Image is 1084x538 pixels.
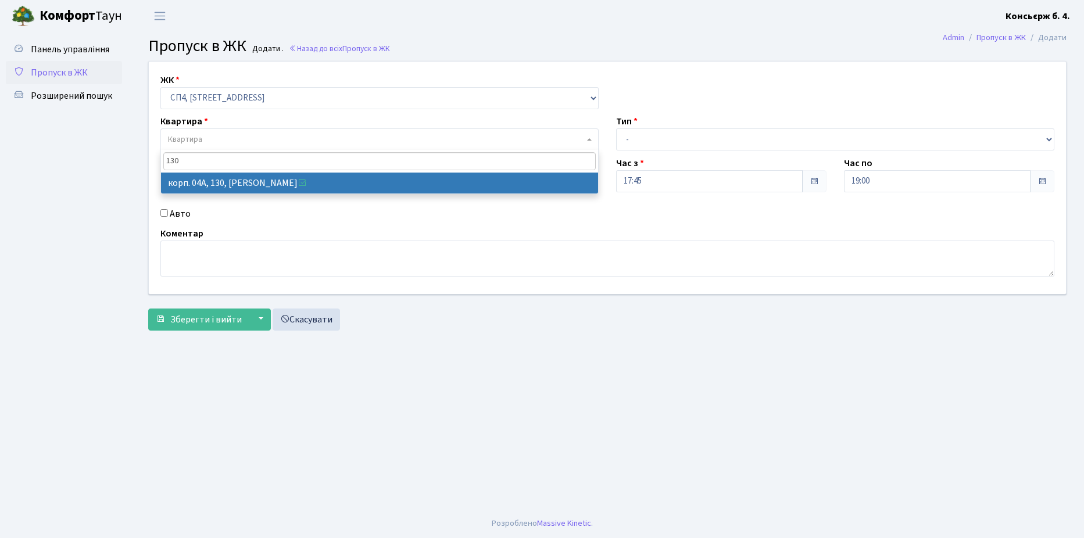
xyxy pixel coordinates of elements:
[289,43,390,54] a: Назад до всіхПропуск в ЖК
[6,84,122,107] a: Розширений пошук
[537,517,591,529] a: Massive Kinetic
[12,5,35,28] img: logo.png
[1006,9,1070,23] a: Консьєрж б. 4.
[145,6,174,26] button: Переключити навігацію
[844,156,872,170] label: Час по
[6,61,122,84] a: Пропуск в ЖК
[31,89,112,102] span: Розширений пошук
[160,114,208,128] label: Квартира
[6,38,122,61] a: Панель управління
[925,26,1084,50] nav: breadcrumb
[976,31,1026,44] a: Пропуск в ЖК
[616,114,638,128] label: Тип
[40,6,95,25] b: Комфорт
[160,227,203,241] label: Коментар
[492,517,593,530] div: Розроблено .
[1026,31,1067,44] li: Додати
[160,73,180,87] label: ЖК
[342,43,390,54] span: Пропуск в ЖК
[40,6,122,26] span: Таун
[273,309,340,331] a: Скасувати
[31,43,109,56] span: Панель управління
[1006,10,1070,23] b: Консьєрж б. 4.
[31,66,88,79] span: Пропуск в ЖК
[148,34,246,58] span: Пропуск в ЖК
[616,156,644,170] label: Час з
[170,313,242,326] span: Зберегти і вийти
[250,44,284,54] small: Додати .
[148,309,249,331] button: Зберегти і вийти
[168,134,202,145] span: Квартира
[943,31,964,44] a: Admin
[170,207,191,221] label: Авто
[161,173,598,193] li: корп. 04А, 130, [PERSON_NAME]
